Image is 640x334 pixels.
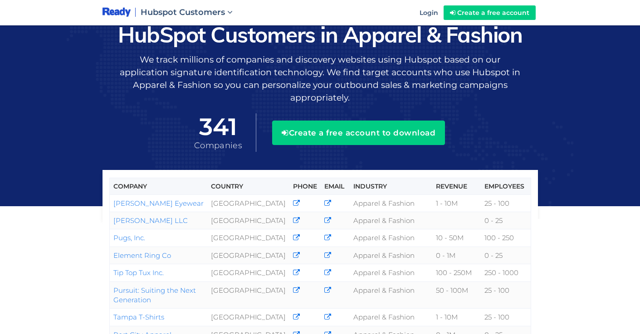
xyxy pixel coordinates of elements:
[432,178,480,194] th: Revenue
[113,216,188,225] a: [PERSON_NAME] LLC
[207,194,289,212] td: [GEOGRAPHIC_DATA]
[432,247,480,264] td: 0 - 1M
[207,229,289,247] td: [GEOGRAPHIC_DATA]
[272,121,445,145] button: Create a free account to download
[481,247,531,264] td: 0 - 25
[350,229,432,247] td: Apparel & Fashion
[420,9,438,17] span: Login
[113,251,171,260] a: Element Ring Co
[350,264,432,281] td: Apparel & Fashion
[481,229,531,247] td: 100 - 250
[350,194,432,212] td: Apparel & Fashion
[141,7,225,17] span: Hubspot Customers
[194,140,242,150] span: Companies
[432,309,480,326] td: 1 - 10M
[414,1,444,24] a: Login
[350,309,432,326] td: Apparel & Fashion
[103,23,538,47] h1: HubSpot Customers in Apparel & Fashion
[194,114,242,140] span: 341
[207,178,289,194] th: Country
[103,7,131,18] img: logo
[113,268,164,277] a: Tip Top Tux Inc.
[432,194,480,212] td: 1 - 10M
[350,247,432,264] td: Apparel & Fashion
[444,5,536,20] a: Create a free account
[350,178,432,194] th: Industry
[113,233,145,242] a: Pugs, Inc.
[350,212,432,229] td: Apparel & Fashion
[207,247,289,264] td: [GEOGRAPHIC_DATA]
[481,309,531,326] td: 25 - 100
[113,286,196,304] a: Pursuit: Suiting the Next Generation
[207,212,289,229] td: [GEOGRAPHIC_DATA]
[113,199,204,208] a: [PERSON_NAME] Eyewear
[432,229,480,247] td: 10 - 50M
[109,178,207,194] th: Company
[481,212,531,229] td: 0 - 25
[289,178,321,194] th: Phone
[481,178,531,194] th: Employees
[207,264,289,281] td: [GEOGRAPHIC_DATA]
[481,194,531,212] td: 25 - 100
[207,309,289,326] td: [GEOGRAPHIC_DATA]
[103,53,538,104] p: We track millions of companies and discovery websites using Hubspot based on our application sign...
[321,178,350,194] th: Email
[207,281,289,309] td: [GEOGRAPHIC_DATA]
[432,264,480,281] td: 100 - 250M
[481,281,531,309] td: 25 - 100
[432,281,480,309] td: 50 - 100M
[481,264,531,281] td: 250 - 1000
[350,281,432,309] td: Apparel & Fashion
[113,313,164,321] a: Tampa T-Shirts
